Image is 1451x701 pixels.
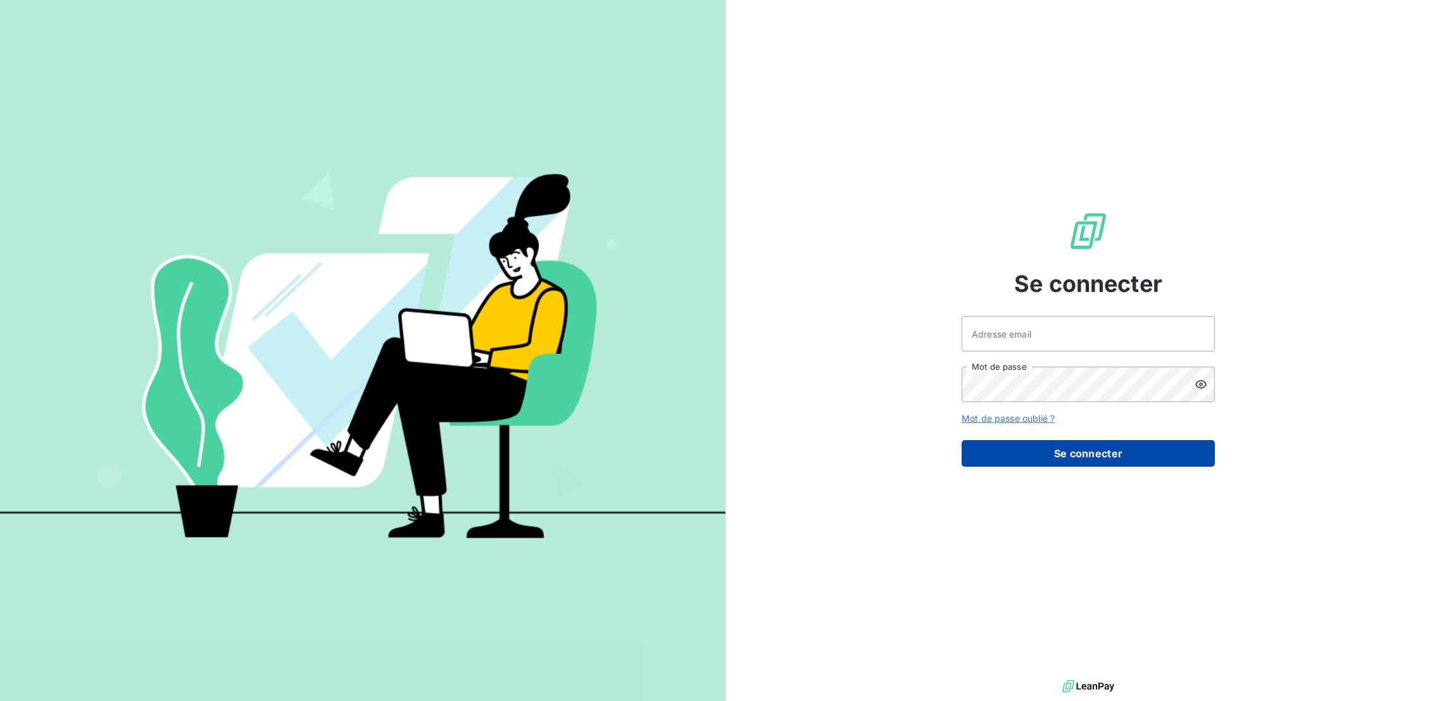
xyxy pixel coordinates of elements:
[1068,211,1109,251] img: Logo LeanPay
[962,440,1215,467] button: Se connecter
[962,316,1215,351] input: placeholder
[1014,267,1162,301] span: Se connecter
[962,413,1055,424] a: Mot de passe oublié ?
[1062,677,1114,696] img: logo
